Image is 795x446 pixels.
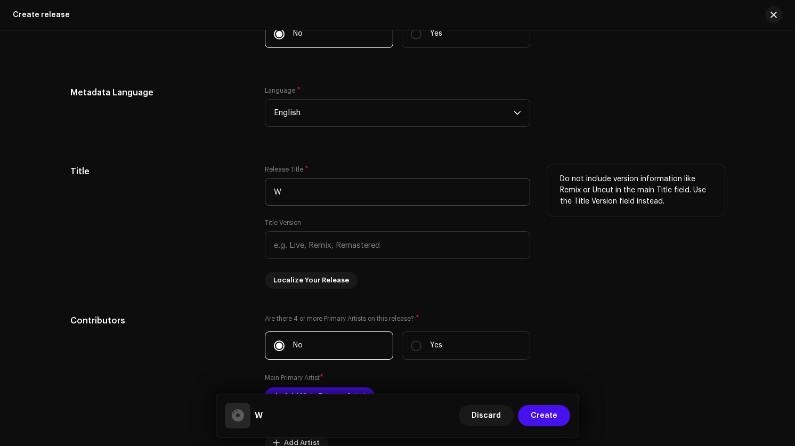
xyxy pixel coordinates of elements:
[459,405,514,426] button: Discard
[531,405,557,426] span: Create
[514,100,521,126] div: dropdown trigger
[293,340,303,351] p: No
[265,314,530,323] label: Are there 4 or more Primary Artists on this release?
[265,387,375,404] button: Add Main Primary Artist
[472,405,501,426] span: Discard
[518,405,570,426] button: Create
[273,270,349,291] span: Localize Your Release
[255,409,263,422] h5: W
[265,86,301,95] label: Language
[265,231,530,259] input: e.g. Live, Remix, Remastered
[265,218,301,227] label: Title Version
[265,165,309,174] label: Release Title
[70,314,248,327] h5: Contributors
[560,174,712,207] p: Do not include version information like Remix or Uncut in the main Title field. Use the Title Ver...
[430,28,442,39] p: Yes
[265,272,358,289] button: Localize Your Release
[293,28,303,39] p: No
[265,178,530,206] input: e.g. My Great Song
[430,340,442,351] p: Yes
[274,100,514,126] span: English
[265,375,320,381] small: Main Primary Artist
[70,86,248,99] h5: Metadata Language
[70,165,248,178] h5: Title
